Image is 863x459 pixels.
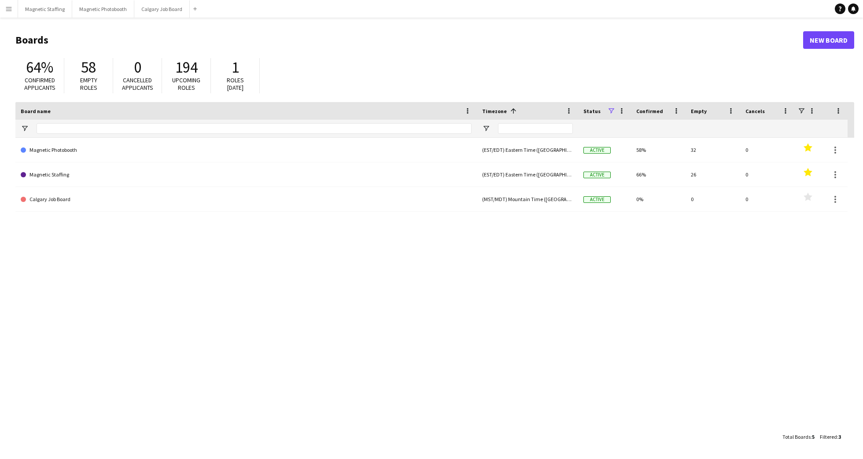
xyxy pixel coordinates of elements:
div: 32 [686,138,740,162]
span: 1 [232,58,239,77]
div: (MST/MDT) Mountain Time ([GEOGRAPHIC_DATA] & [GEOGRAPHIC_DATA]) [477,187,578,211]
button: Magnetic Photobooth [72,0,134,18]
div: 0 [740,162,795,187]
span: Confirmed [636,108,663,114]
a: Magnetic Staffing [21,162,472,187]
input: Board name Filter Input [37,123,472,134]
span: 0 [134,58,141,77]
span: Cancels [745,108,765,114]
span: Empty [691,108,707,114]
div: 0 [686,187,740,211]
span: Upcoming roles [172,76,200,92]
span: Cancelled applicants [122,76,153,92]
span: 5 [812,433,815,440]
button: Calgary Job Board [134,0,190,18]
span: Total Boards [782,433,811,440]
button: Magnetic Staffing [18,0,72,18]
span: 194 [175,58,198,77]
span: Active [583,172,611,178]
span: Active [583,196,611,203]
div: (EST/EDT) Eastern Time ([GEOGRAPHIC_DATA] & [GEOGRAPHIC_DATA]) [477,138,578,162]
a: Calgary Job Board [21,187,472,212]
a: Magnetic Photobooth [21,138,472,162]
button: Open Filter Menu [482,125,490,132]
span: Active [583,147,611,154]
span: 64% [26,58,53,77]
span: 58 [81,58,96,77]
div: : [782,428,815,445]
button: Open Filter Menu [21,125,29,132]
div: 66% [631,162,686,187]
div: 0% [631,187,686,211]
span: Confirmed applicants [24,76,55,92]
h1: Boards [15,33,803,47]
div: : [820,428,841,445]
span: Roles [DATE] [227,76,244,92]
span: Status [583,108,601,114]
div: (EST/EDT) Eastern Time ([GEOGRAPHIC_DATA] & [GEOGRAPHIC_DATA]) [477,162,578,187]
span: Timezone [482,108,507,114]
div: 58% [631,138,686,162]
span: Board name [21,108,51,114]
span: 3 [838,433,841,440]
span: Filtered [820,433,837,440]
a: New Board [803,31,854,49]
div: 26 [686,162,740,187]
span: Empty roles [80,76,97,92]
div: 0 [740,187,795,211]
div: 0 [740,138,795,162]
input: Timezone Filter Input [498,123,573,134]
